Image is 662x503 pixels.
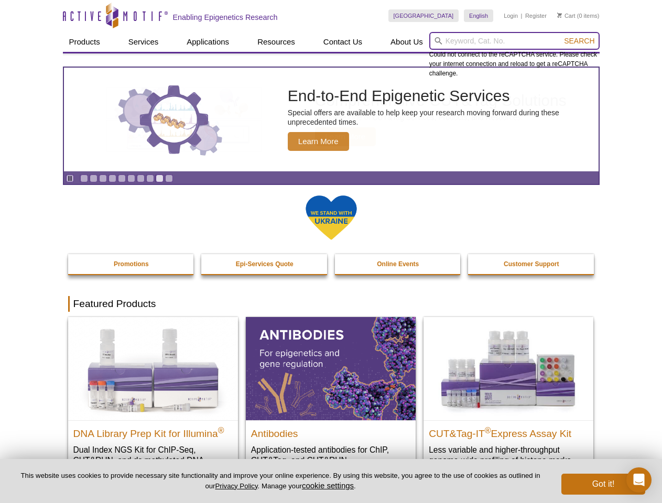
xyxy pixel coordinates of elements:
h2: Antibodies [251,423,410,439]
a: [GEOGRAPHIC_DATA] [388,9,459,22]
a: Go to slide 4 [108,174,116,182]
p: This website uses cookies to provide necessary site functionality and improve your online experie... [17,471,544,491]
sup: ® [218,425,224,434]
p: Dual Index NGS Kit for ChIP-Seq, CUT&RUN, and ds methylated DNA assays. [73,444,233,476]
a: Go to slide 10 [165,174,173,182]
h2: Featured Products [68,296,594,312]
a: Epi-Services Quote [201,254,328,274]
img: Your Cart [557,13,562,18]
strong: Customer Support [504,260,559,268]
a: English [464,9,493,22]
h2: CUT&Tag-IT Express Assay Kit [429,423,588,439]
li: | [521,9,523,22]
a: Customer Support [468,254,595,274]
button: Got it! [561,474,645,495]
a: Products [63,32,106,52]
strong: Epi-Services Quote [236,260,294,268]
span: Search [564,37,594,45]
a: Promotions [68,254,195,274]
img: All Antibodies [246,317,416,420]
a: Login [504,12,518,19]
a: All Antibodies Antibodies Application-tested antibodies for ChIP, CUT&Tag, and CUT&RUN. [246,317,416,476]
a: Go to slide 7 [137,174,145,182]
a: Go to slide 9 [156,174,164,182]
a: Resources [251,32,301,52]
a: Go to slide 5 [118,174,126,182]
img: CUT&Tag-IT® Express Assay Kit [424,317,593,420]
div: Open Intercom Messenger [626,467,652,493]
a: Cart [557,12,576,19]
button: cookie settings [302,481,354,490]
strong: Online Events [377,260,419,268]
a: Go to slide 8 [146,174,154,182]
article: End-to-End Epigenetic Services [64,68,599,171]
a: Privacy Policy [215,482,257,490]
a: Register [525,12,547,19]
p: Special offers are available to help keep your research moving forward during these unprecedented... [288,108,593,127]
a: Go to slide 2 [90,174,97,182]
h2: DNA Library Prep Kit for Illumina [73,423,233,439]
a: Toggle autoplay [66,174,74,182]
sup: ® [485,425,491,434]
img: DNA Library Prep Kit for Illumina [68,317,238,420]
a: Go to slide 6 [127,174,135,182]
a: Online Events [335,254,462,274]
a: Go to slide 1 [80,174,88,182]
a: Contact Us [317,32,368,52]
a: Go to slide 3 [99,174,107,182]
span: Learn More [288,132,349,151]
a: Applications [180,32,235,52]
a: Three gears with decorative charts inside the larger center gear. End-to-End Epigenetic Services ... [64,68,599,171]
a: Services [122,32,165,52]
p: Less variable and higher-throughput genome-wide profiling of histone marks​. [429,444,588,466]
h2: End-to-End Epigenetic Services [288,88,593,104]
a: CUT&Tag-IT® Express Assay Kit CUT&Tag-IT®Express Assay Kit Less variable and higher-throughput ge... [424,317,593,476]
div: Could not connect to the reCAPTCHA service. Please check your internet connection and reload to g... [429,32,600,78]
p: Application-tested antibodies for ChIP, CUT&Tag, and CUT&RUN. [251,444,410,466]
a: About Us [384,32,429,52]
button: Search [561,36,598,46]
h2: Enabling Epigenetics Research [173,13,278,22]
a: DNA Library Prep Kit for Illumina DNA Library Prep Kit for Illumina® Dual Index NGS Kit for ChIP-... [68,317,238,486]
input: Keyword, Cat. No. [429,32,600,50]
img: We Stand With Ukraine [305,194,357,241]
strong: Promotions [114,260,149,268]
li: (0 items) [557,9,600,22]
img: Three gears with decorative charts inside the larger center gear. [118,83,223,156]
